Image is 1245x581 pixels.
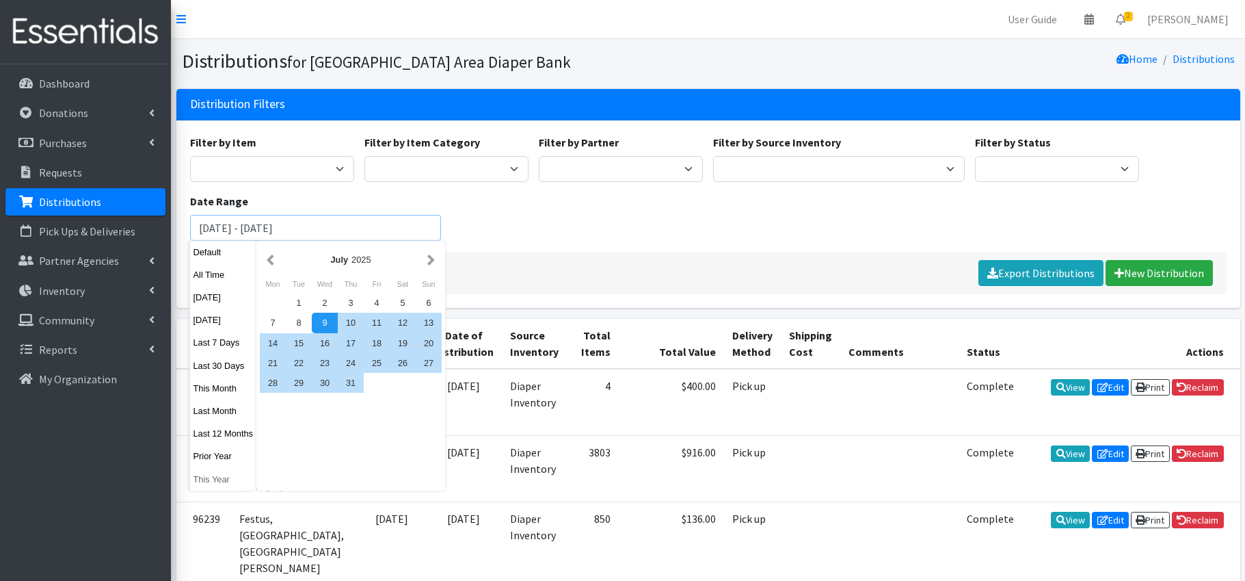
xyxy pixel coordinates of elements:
[190,378,257,398] button: This Month
[390,313,416,333] div: 12
[364,353,390,373] div: 25
[182,49,704,73] h1: Distributions
[1022,319,1240,369] th: Actions
[190,356,257,376] button: Last 30 Days
[1124,12,1133,21] span: 2
[312,333,338,353] div: 16
[5,159,165,186] a: Requests
[619,369,724,436] td: $400.00
[416,313,442,333] div: 13
[426,369,502,436] td: [DATE]
[260,333,286,353] div: 14
[5,277,165,305] a: Inventory
[567,435,619,502] td: 3803
[5,218,165,245] a: Pick Ups & Deliveries
[286,313,312,333] div: 8
[1172,379,1224,396] a: Reclaim
[190,193,248,209] label: Date Range
[1131,379,1170,396] a: Print
[502,435,567,502] td: Diaper Inventory
[286,353,312,373] div: 22
[190,424,257,443] button: Last 12 Months
[39,136,87,150] p: Purchases
[338,353,364,373] div: 24
[286,373,312,393] div: 29
[338,313,364,333] div: 10
[1116,52,1157,66] a: Home
[975,134,1051,151] label: Filter by Status
[416,293,442,313] div: 6
[190,401,257,421] button: Last Month
[1106,260,1213,286] a: New Distribution
[176,435,231,502] td: 96236
[5,247,165,274] a: Partner Agencies
[190,287,257,307] button: [DATE]
[390,333,416,353] div: 19
[364,134,480,151] label: Filter by Item Category
[330,255,348,265] strong: July
[959,435,1022,502] td: Complete
[840,319,959,369] th: Comments
[338,275,364,293] div: Thursday
[997,5,1068,33] a: User Guide
[338,333,364,353] div: 17
[781,319,840,369] th: Shipping Cost
[619,319,724,369] th: Total Value
[5,365,165,393] a: My Organization
[39,372,117,386] p: My Organization
[390,275,416,293] div: Saturday
[364,333,390,353] div: 18
[39,166,82,179] p: Requests
[5,9,165,55] img: HumanEssentials
[338,373,364,393] div: 31
[1131,446,1170,462] a: Print
[312,353,338,373] div: 23
[426,435,502,502] td: [DATE]
[959,369,1022,436] td: Complete
[724,369,781,436] td: Pick up
[1173,52,1235,66] a: Distributions
[364,313,390,333] div: 11
[5,99,165,127] a: Donations
[567,319,619,369] th: Total Items
[978,260,1103,286] a: Export Distributions
[959,319,1022,369] th: Status
[1131,512,1170,528] a: Print
[724,435,781,502] td: Pick up
[416,353,442,373] div: 27
[390,293,416,313] div: 5
[502,369,567,436] td: Diaper Inventory
[1105,5,1136,33] a: 2
[39,106,88,120] p: Donations
[39,313,94,327] p: Community
[39,343,77,357] p: Reports
[287,52,571,72] small: for [GEOGRAPHIC_DATA] Area Diaper Bank
[39,284,85,298] p: Inventory
[1051,512,1090,528] a: View
[286,275,312,293] div: Tuesday
[190,265,257,285] button: All Time
[5,336,165,363] a: Reports
[5,70,165,97] a: Dashboard
[351,255,371,265] span: 2025
[5,307,165,334] a: Community
[567,369,619,436] td: 4
[190,97,285,112] h3: Distribution Filters
[416,275,442,293] div: Sunday
[1136,5,1240,33] a: [PERSON_NAME]
[338,293,364,313] div: 3
[190,446,257,466] button: Prior Year
[190,310,257,330] button: [DATE]
[312,293,338,313] div: 2
[312,373,338,393] div: 30
[1172,446,1224,462] a: Reclaim
[39,195,101,209] p: Distributions
[260,313,286,333] div: 7
[176,319,231,369] th: ID
[286,293,312,313] div: 1
[190,469,257,489] button: This Year
[260,275,286,293] div: Monday
[1092,512,1129,528] a: Edit
[286,333,312,353] div: 15
[1051,379,1090,396] a: View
